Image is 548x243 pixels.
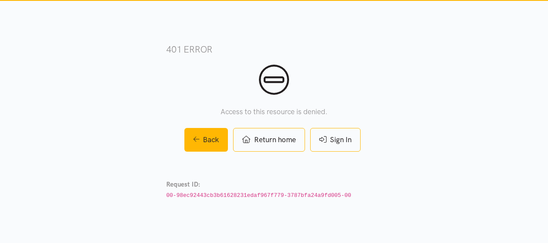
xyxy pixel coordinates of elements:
a: Sign In [310,128,361,152]
p: Access to this resource is denied. [166,106,382,118]
h3: 401 error [166,43,382,56]
a: Back [184,128,228,152]
code: 00-98ec92443cb3b61628231edaf967f779-3787bfa24a9fd005-00 [166,192,351,199]
strong: Request ID: [166,181,200,188]
a: Return home [233,128,305,152]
